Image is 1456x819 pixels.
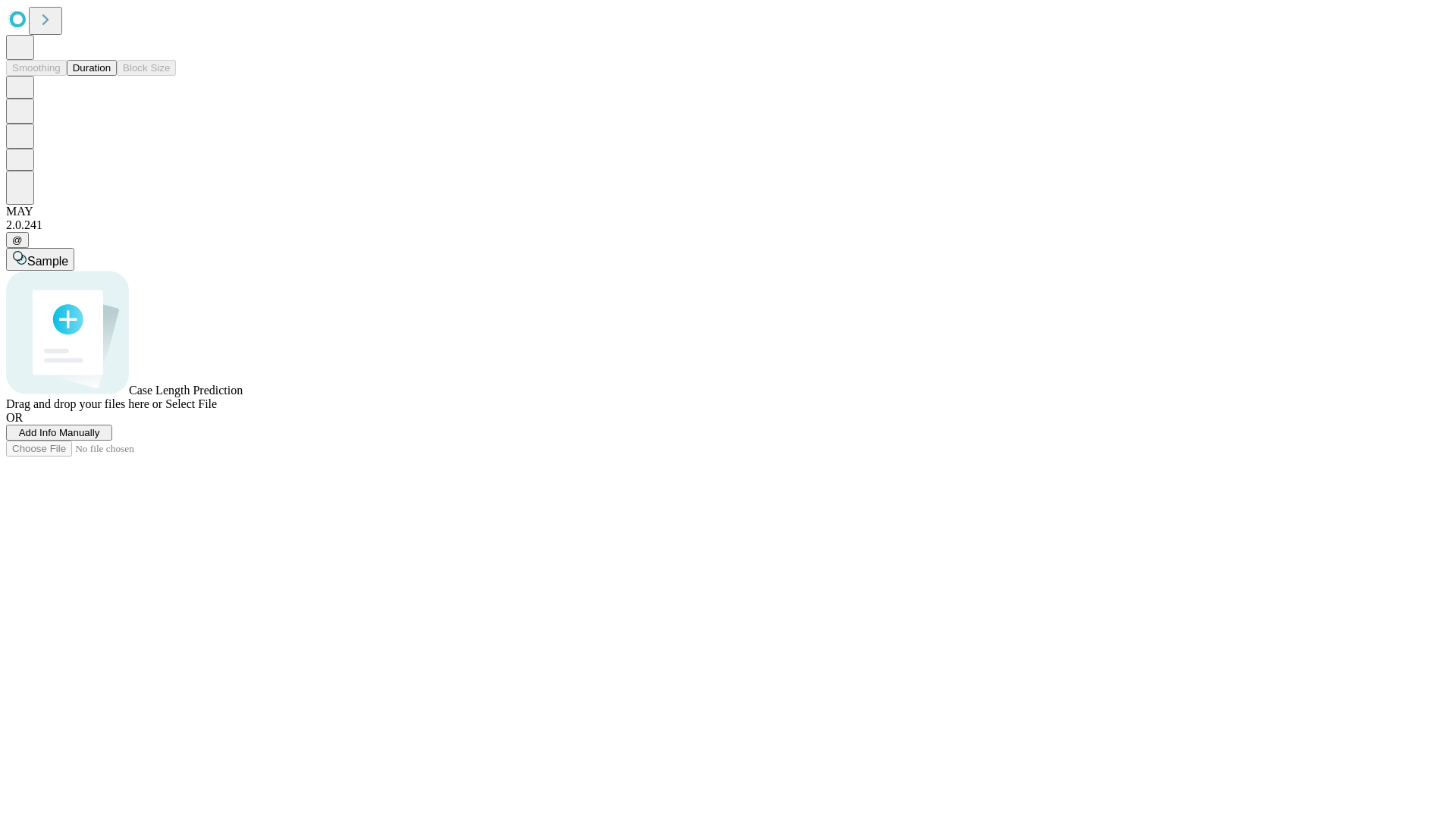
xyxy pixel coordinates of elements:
[12,234,23,246] span: @
[6,425,112,441] button: Add Info Manually
[165,397,217,410] span: Select File
[19,427,100,438] span: Add Info Manually
[117,60,176,76] button: Block Size
[6,218,1450,232] div: 2.0.241
[6,205,1450,218] div: MAY
[67,60,117,76] button: Duration
[27,255,68,268] span: Sample
[6,248,74,271] button: Sample
[6,60,67,76] button: Smoothing
[6,232,29,248] button: @
[6,397,162,410] span: Drag and drop your files here or
[6,411,23,424] span: OR
[129,384,243,397] span: Case Length Prediction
